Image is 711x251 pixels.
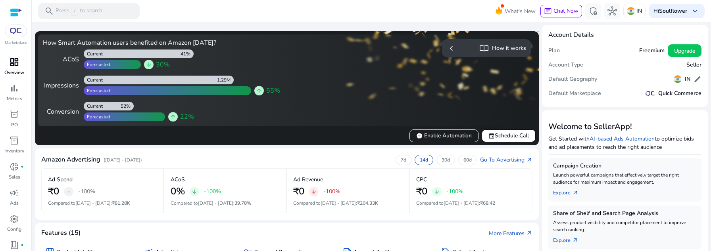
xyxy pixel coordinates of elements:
[548,76,597,83] h5: Default Geography
[10,214,19,224] span: settings
[480,156,532,164] a: Go To Advertisingarrow_outward
[67,187,70,196] span: -
[48,200,157,207] p: Compared to :
[121,103,134,109] div: 52%
[43,81,79,90] div: Impressions
[146,61,152,68] span: arrow_downward
[420,157,428,163] p: 14d
[488,131,529,140] span: Schedule Call
[84,51,103,57] div: Current
[84,77,103,83] div: Current
[674,75,682,83] img: in.svg
[463,157,472,163] p: 60d
[10,110,19,119] span: orders
[84,61,110,68] div: Forecasted
[544,8,552,15] span: chat
[48,175,73,184] p: Ad Spend
[43,39,284,47] h4: How Smart Automation users benefited on Amazon [DATE]?
[10,136,19,145] span: inventory_2
[604,3,620,19] button: hub
[198,200,233,206] span: [DATE] - [DATE]
[256,87,262,94] span: arrow_upward
[627,7,635,15] img: in.svg
[447,44,456,53] span: chevron_left
[548,90,601,97] h5: Default Marketplace
[7,95,22,102] p: Metrics
[416,133,423,139] span: verified
[41,156,100,164] h4: Amazon Advertising
[180,112,194,122] span: 22%
[572,190,578,196] span: arrow_outward
[7,226,21,233] p: Config
[548,122,701,131] h3: Welcome to SellerApp!
[553,186,585,197] a: Explorearrow_outward
[170,114,176,120] span: arrow_upward
[10,200,19,207] p: Ads
[674,47,695,55] span: Upgrade
[540,5,582,17] button: chatChat Now
[323,189,340,194] p: -100%
[10,84,19,93] span: bar_chart
[488,133,495,139] span: event
[266,86,280,95] span: 55%
[636,4,642,18] p: IN
[416,175,427,184] p: CPC
[585,3,601,19] button: admin_panel_settings
[548,62,583,68] h5: Account Type
[9,173,20,181] p: Sales
[646,91,655,96] img: QC-logo.svg
[191,188,198,195] span: arrow_downward
[505,4,536,18] span: What's New
[171,175,185,184] p: ACoS
[553,219,697,233] p: Assess product visibility and competitor placement to improve search ranking.
[482,129,536,142] button: eventSchedule Call
[694,75,701,83] span: edit
[44,6,54,16] span: search
[181,51,194,57] div: 41%
[84,87,110,94] div: Forecasted
[10,162,19,171] span: donut_small
[5,40,27,46] p: Marketplace
[71,7,78,15] span: /
[607,6,617,16] span: hub
[43,107,79,116] div: Conversion
[78,189,95,194] p: -100%
[553,7,578,15] span: Chat Now
[112,200,130,206] span: ₹81.28K
[9,28,23,34] img: QC-logo.svg
[444,200,479,206] span: [DATE] - [DATE]
[84,114,110,120] div: Forecasted
[104,156,142,164] p: ([DATE] - [DATE])
[480,200,495,206] span: ₹68.42
[548,31,594,39] h4: Account Details
[548,48,560,54] h5: Plan
[10,188,19,198] span: campaign
[11,121,18,128] p: PO
[526,157,532,163] span: arrow_outward
[434,188,440,195] span: arrow_downward
[293,186,304,197] h2: ₹0
[479,44,489,53] span: import_contacts
[234,200,251,206] span: 39.78%
[401,157,406,163] p: 7d
[416,200,526,207] p: Compared to :
[553,171,697,186] p: Launch powerful campaigns that effectively target the right audience for maximum impact and engag...
[156,60,170,69] span: 30%
[686,62,701,68] h5: Seller
[492,45,526,52] h5: How it works
[321,200,356,206] span: [DATE] - [DATE]
[171,200,280,207] p: Compared to :
[588,6,598,16] span: admin_panel_settings
[526,230,532,236] span: arrow_outward
[668,44,701,57] button: Upgrade
[21,243,24,247] span: fiber_manual_record
[548,135,701,151] p: Get Started with to optimize bids and ad placements to reach the right audience
[658,90,701,97] h5: Quick Commerce
[489,229,532,238] a: More Featuresarrow_outward
[10,240,19,250] span: book_4
[590,135,655,143] a: AI-based Ads Automation
[4,69,24,76] p: Overview
[4,147,24,154] p: Inventory
[442,157,450,163] p: 30d
[43,55,79,64] div: ACoS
